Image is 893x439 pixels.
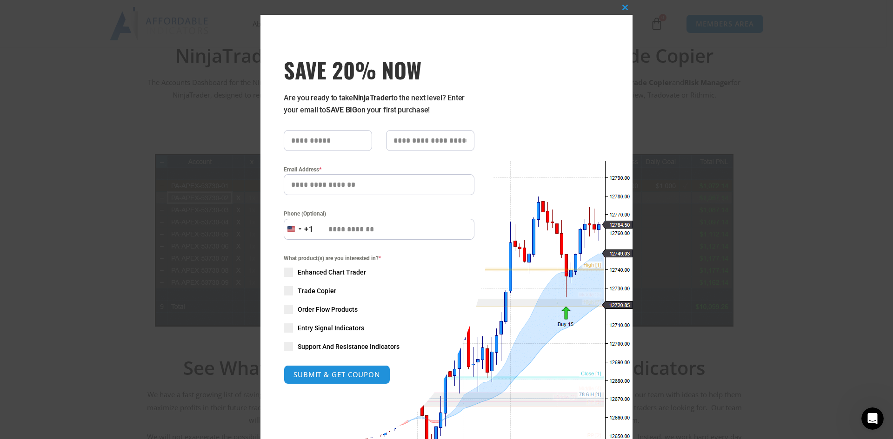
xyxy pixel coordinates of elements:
[298,305,358,314] span: Order Flow Products
[326,105,357,114] strong: SAVE BIG
[284,323,474,333] label: Entry Signal Indicators
[298,286,336,295] span: Trade Copier
[298,268,366,277] span: Enhanced Chart Trader
[284,219,313,240] button: Selected country
[284,305,474,314] label: Order Flow Products
[861,407,884,430] iframe: Intercom live chat
[353,93,391,102] strong: NinjaTrader
[284,268,474,277] label: Enhanced Chart Trader
[298,342,400,351] span: Support And Resistance Indicators
[284,365,390,384] button: SUBMIT & GET COUPON
[304,223,313,236] div: +1
[284,57,474,83] span: SAVE 20% NOW
[284,254,474,263] span: What product(s) are you interested in?
[284,92,474,116] p: Are you ready to take to the next level? Enter your email to on your first purchase!
[284,286,474,295] label: Trade Copier
[284,165,474,174] label: Email Address
[284,209,474,218] label: Phone (Optional)
[298,323,364,333] span: Entry Signal Indicators
[284,342,474,351] label: Support And Resistance Indicators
